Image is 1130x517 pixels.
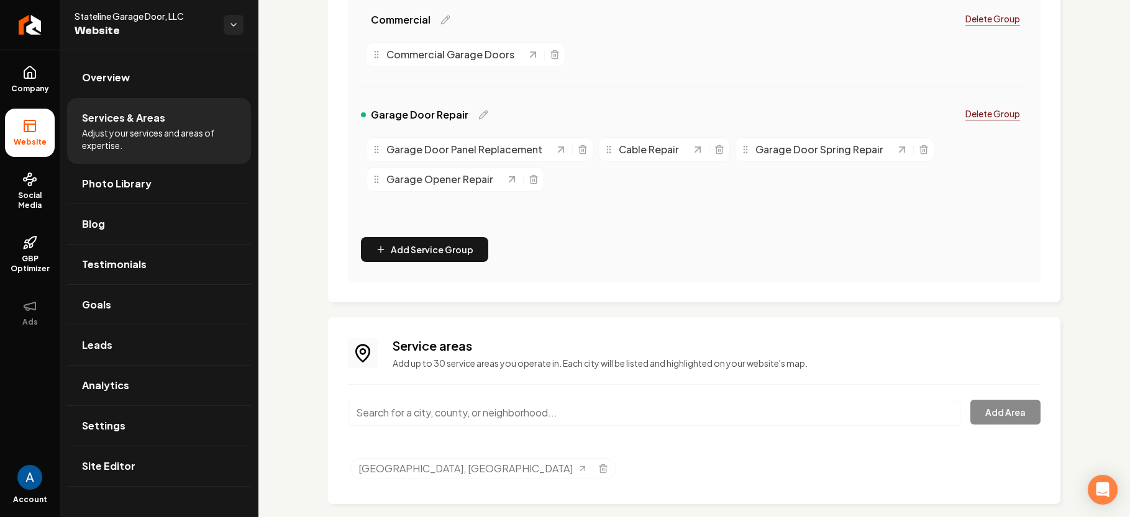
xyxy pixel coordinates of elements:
[75,22,214,40] span: Website
[82,297,111,312] span: Goals
[82,70,130,85] span: Overview
[958,102,1027,125] button: Delete Group
[958,7,1027,30] button: Delete Group
[386,172,493,187] span: Garage Opener Repair
[82,338,112,353] span: Leads
[371,142,555,157] div: Garage Door Panel Replacement
[67,325,251,365] a: Leads
[13,495,47,505] span: Account
[6,84,54,94] span: Company
[82,418,125,433] span: Settings
[358,461,588,476] a: [GEOGRAPHIC_DATA], [GEOGRAPHIC_DATA]
[82,176,152,191] span: Photo Library
[371,12,431,27] span: Commercial
[82,459,135,474] span: Site Editor
[348,400,960,426] input: Search for a city, county, or neighborhood...
[5,55,55,104] a: Company
[358,461,573,476] span: [GEOGRAPHIC_DATA], [GEOGRAPHIC_DATA]
[604,142,691,157] div: Cable Repair
[19,15,42,35] img: Rebolt Logo
[82,217,105,232] span: Blog
[82,127,236,151] span: Adjust your services and areas of expertise.
[17,465,42,490] img: Andrew Magana
[67,164,251,204] a: Photo Library
[393,337,1041,354] h3: Service areas
[5,191,55,210] span: Social Media
[755,142,883,157] span: Garage Door Spring Repair
[67,245,251,284] a: Testimonials
[67,58,251,97] a: Overview
[67,366,251,405] a: Analytics
[67,204,251,244] a: Blog
[393,357,1041,369] p: Add up to 30 service areas you operate in. Each city will be listed and highlighted on your websi...
[17,465,42,490] button: Open user button
[371,107,468,122] span: Garage Door Repair
[5,225,55,284] a: GBP Optimizer
[82,378,129,393] span: Analytics
[371,172,506,187] div: Garage Opener Repair
[386,47,514,62] span: Commercial Garage Doors
[965,12,1020,25] p: Delete Group
[67,406,251,446] a: Settings
[386,142,542,157] span: Garage Door Panel Replacement
[5,289,55,337] button: Ads
[371,47,527,62] div: Commercial Garage Doors
[1088,475,1118,505] div: Open Intercom Messenger
[9,137,52,147] span: Website
[82,257,147,272] span: Testimonials
[67,285,251,325] a: Goals
[75,10,214,22] span: Stateline Garage Door, LLC
[361,237,488,262] button: Add Service Group
[17,317,43,327] span: Ads
[619,142,679,157] span: Cable Repair
[965,107,1020,120] p: Delete Group
[5,254,55,274] span: GBP Optimizer
[350,458,1041,484] ul: Selected tags
[5,162,55,220] a: Social Media
[82,110,165,125] span: Services & Areas
[740,142,896,157] div: Garage Door Spring Repair
[67,446,251,486] a: Site Editor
